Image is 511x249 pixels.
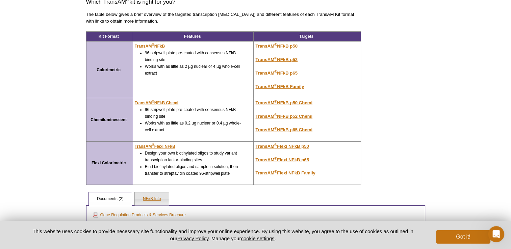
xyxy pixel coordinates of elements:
[135,101,178,105] u: TransAM NFkB Chemi
[299,34,313,39] strong: Targets
[255,114,312,119] a: TransAM®NFkB p52 Chemi
[135,100,178,106] a: TransAM®NFkB Chemi
[135,43,165,50] a: TransAM®NFkB
[255,127,312,132] a: TransAM®NFkB p65 Chemi
[255,144,309,149] u: TransAM Flexi NFkB p50
[274,99,277,103] sup: ®
[255,157,309,162] a: TransAM®Flexi NFkB p65
[274,43,277,47] sup: ®
[152,100,154,103] sup: ®
[436,230,490,244] button: Got it!
[255,170,315,175] u: TransAM Flexi NFkB Family
[255,44,298,49] a: TransAM®NFkB p50
[488,226,504,242] iframe: Intercom live chat
[135,192,169,206] a: NFκB Info
[255,84,304,89] a: TransAM®NFkB Family
[255,57,298,62] u: TransAM NFkB p52
[255,114,312,119] u: TransAM NFkB p52 Chemi
[93,211,186,219] a: Gene Regulation Products & Services Brochure
[255,144,309,149] a: TransAM®Flexi NFkB p50
[177,236,208,241] a: Privacy Policy
[135,143,175,150] a: TransAM®Flexi NFkB
[92,161,126,165] strong: Flexi Colorimetric
[145,63,244,77] li: Works with as little as 2 µg nuclear or 4 µg whole-cell extract
[274,142,277,146] sup: ®
[255,71,298,76] a: TransAM®NFkB p65
[99,34,119,39] strong: Kit Format
[184,34,201,39] strong: Features
[21,228,425,242] p: This website uses cookies to provide necessary site functionality and improve your online experie...
[255,84,304,89] u: TransAM NFkB Family
[274,169,277,173] sup: ®
[274,126,277,130] sup: ®
[255,71,298,76] u: TransAM NFkB p65
[145,163,244,177] li: Bind biotinylated oligos and sample in solution, then transfer to streptavidin coated 96-stripwel...
[255,157,309,162] u: TransAM Flexi NFkB p65
[241,236,274,241] button: cookie settings
[89,192,132,206] a: Documents (2)
[135,144,175,149] u: TransAM Flexi NFkB
[91,117,127,122] strong: Chemiluminescent
[255,127,312,132] u: TransAM NFkB p65 Chemi
[255,100,312,105] u: TransAM NFkB p50 Chemi
[97,67,121,72] strong: Colorimetric
[274,83,277,87] sup: ®
[145,106,244,120] li: 96-stripwell plate pre-coated with consensus NFkB binding site
[145,120,244,133] li: Works with as little as 0.2 µg nuclear or 0.4 µg whole-cell extract
[274,156,277,160] sup: ®
[255,100,312,105] a: TransAM®NFkB p50 Chemi
[274,113,277,117] sup: ®
[145,50,244,63] li: 96-stripwell plate pre-coated with consensus NFkB binding site
[152,143,154,147] sup: ®
[86,11,361,25] p: The table below gives a brief overview of the targeted transcription [MEDICAL_DATA]) and differen...
[274,56,277,60] sup: ®
[152,43,154,47] sup: ®
[255,170,315,175] a: TransAM®Flexi NFkB Family
[135,44,165,49] u: TransAM NFkB
[255,44,298,49] u: TransAM NFkB p50
[255,57,298,62] a: TransAM®NFkB p52
[274,69,277,73] sup: ®
[145,150,244,163] li: Design your own biotinylated oligos to study variant transcription factor-binding sites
